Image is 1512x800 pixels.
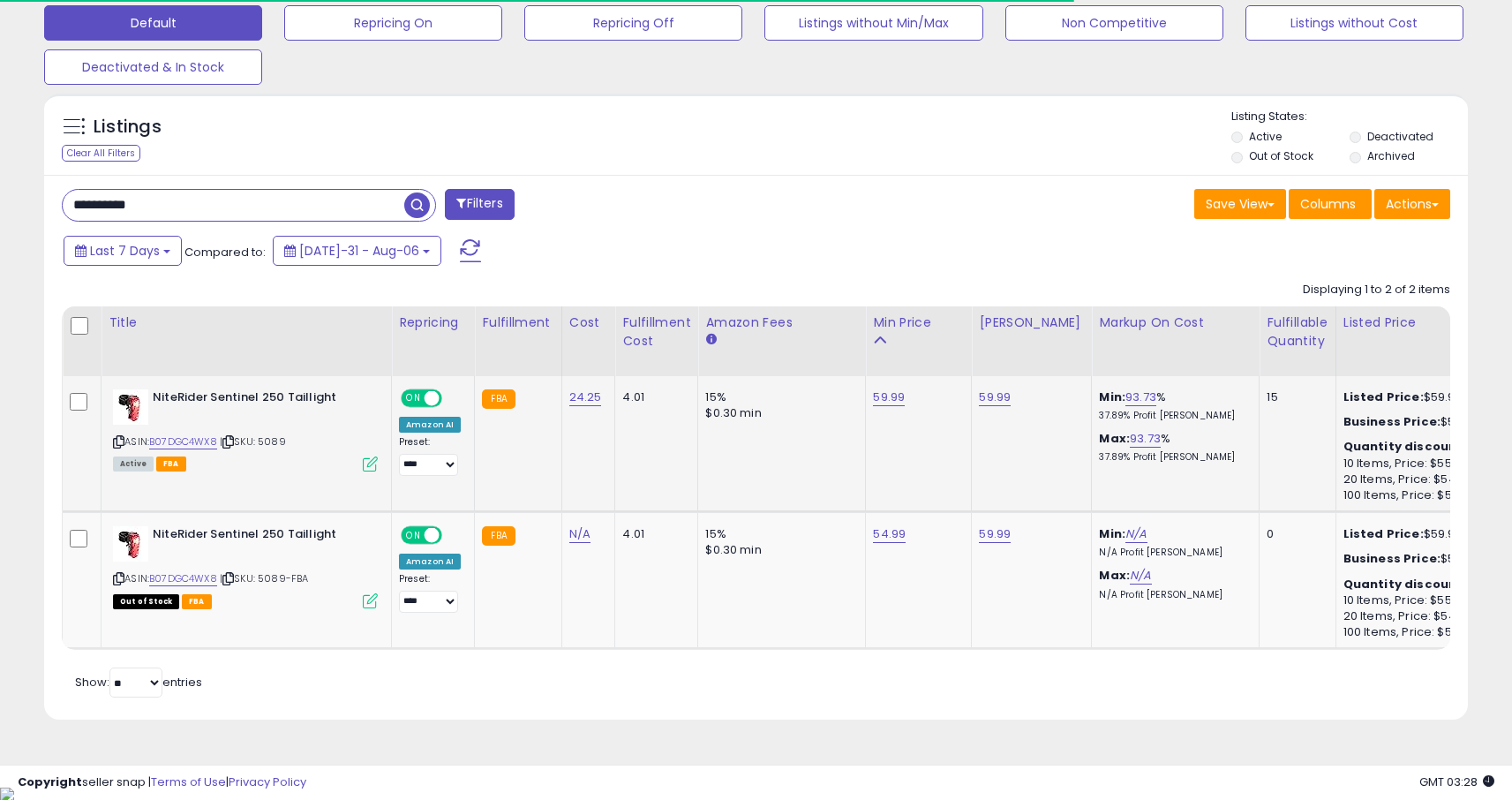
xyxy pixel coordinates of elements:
div: $59.99 [1343,389,1490,405]
a: Privacy Policy [229,774,306,790]
img: 41cZLnx5seL._SL40_.jpg [113,526,148,562]
span: | SKU: 5089-FBA [220,571,309,585]
button: Non Competitive [1005,5,1223,41]
button: [DATE]-31 - Aug-06 [273,236,441,266]
b: Min: [1099,389,1125,405]
div: Preset: [399,573,461,613]
div: [PERSON_NAME] [979,313,1084,332]
a: 59.99 [873,389,905,406]
div: ASIN: [113,526,378,607]
div: Clear All Filters [62,145,140,162]
button: Actions [1374,189,1450,219]
span: Last 7 Days [90,242,160,260]
div: Preset: [399,436,461,476]
img: 41cZLnx5seL._SL40_.jpg [113,389,148,425]
div: $0.30 min [705,542,852,558]
a: B07DGC4WX8 [149,571,217,586]
div: Title [109,313,384,332]
span: All listings that are currently out of stock and unavailable for purchase on Amazon [113,594,179,609]
b: Listed Price: [1343,389,1424,405]
p: N/A Profit [PERSON_NAME] [1099,547,1245,559]
a: B07DGC4WX8 [149,434,217,449]
span: 2025-08-14 03:28 GMT [1419,774,1494,790]
a: 59.99 [979,389,1011,406]
div: 0 [1267,526,1321,542]
label: Deactivated [1367,129,1433,144]
span: Columns [1300,195,1356,213]
span: | SKU: 5089 [220,434,286,449]
button: Save View [1194,189,1286,219]
a: N/A [1130,567,1151,585]
div: $59.99 [1343,526,1490,542]
div: $58.19 [1343,551,1490,567]
div: 20 Items, Price: $54 [1343,472,1490,487]
small: Amazon Fees. [705,332,716,348]
button: Columns [1289,189,1372,219]
button: Default [44,5,262,41]
button: Filters [445,189,514,220]
span: All listings currently available for purchase on Amazon [113,457,154,472]
a: 93.73 [1130,430,1161,448]
div: Fulfillment Cost [622,313,690,351]
small: FBA [482,389,515,409]
div: Listed Price [1343,313,1496,332]
b: Listed Price: [1343,525,1424,542]
b: Max: [1099,430,1130,447]
div: 4.01 [622,526,684,542]
div: 4.01 [622,389,684,405]
div: 20 Items, Price: $54 [1343,608,1490,624]
div: Amazon AI [399,417,461,433]
div: Min Price [873,313,964,332]
div: Displaying 1 to 2 of 2 items [1303,282,1450,298]
a: N/A [569,525,591,543]
b: Quantity discounts [1343,438,1471,455]
div: ASIN: [113,389,378,470]
div: : [1343,439,1490,455]
div: 15% [705,526,852,542]
a: 93.73 [1125,389,1156,406]
a: 54.99 [873,525,906,543]
div: % [1099,389,1245,422]
span: Show: entries [75,674,202,691]
strong: Copyright [18,774,82,790]
div: Markup on Cost [1099,313,1252,332]
small: FBA [482,526,515,546]
label: Out of Stock [1249,148,1313,163]
div: 100 Items, Price: $51 [1343,624,1490,640]
p: Listing States: [1231,109,1468,125]
button: Repricing Off [524,5,742,41]
b: Min: [1099,525,1125,542]
span: OFF [440,391,468,406]
div: Repricing [399,313,467,332]
div: $0.30 min [705,405,852,421]
span: ON [402,391,425,406]
button: Repricing On [284,5,502,41]
a: 59.99 [979,525,1011,543]
span: Compared to: [184,244,266,260]
b: NiteRider Sentinel 250 Taillight [153,526,367,547]
th: The percentage added to the cost of goods (COGS) that forms the calculator for Min & Max prices. [1092,306,1260,376]
p: N/A Profit [PERSON_NAME] [1099,589,1245,601]
b: Business Price: [1343,550,1441,567]
div: Fulfillment [482,313,553,332]
button: Listings without Min/Max [764,5,982,41]
div: Fulfillable Quantity [1267,313,1328,351]
div: 15% [705,389,852,405]
span: [DATE]-31 - Aug-06 [299,242,419,260]
button: Listings without Cost [1245,5,1463,41]
h5: Listings [94,115,162,140]
div: : [1343,577,1490,592]
a: Terms of Use [151,774,226,790]
div: $58.19 [1343,414,1490,430]
div: 15 [1267,389,1321,405]
b: Quantity discounts [1343,576,1471,592]
span: ON [402,528,425,543]
button: Last 7 Days [64,236,182,266]
div: Amazon AI [399,554,461,570]
div: 10 Items, Price: $55.8 [1343,456,1490,472]
div: Amazon Fees [705,313,858,332]
label: Active [1249,129,1282,144]
div: 10 Items, Price: $55.8 [1343,592,1490,608]
a: 24.25 [569,389,602,406]
span: OFF [440,528,468,543]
